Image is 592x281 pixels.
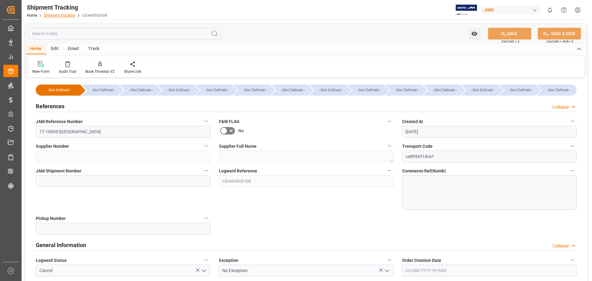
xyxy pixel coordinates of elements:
[158,85,194,96] div: --Not Defined--
[28,28,220,39] input: Search Fields
[27,3,107,12] div: Shipment Tracking
[199,266,208,275] button: open menu
[481,6,541,14] div: JIMS
[84,44,104,54] div: Track
[385,167,393,175] button: Logward Reference
[488,28,531,39] button: SAVE
[537,85,577,96] div: --Not Defined--
[347,85,384,96] div: --Not Defined--
[402,118,423,125] span: Created At
[385,117,393,125] button: F&W FLAG
[120,85,156,96] div: --Not Defined--
[25,44,46,54] div: Home
[124,69,141,74] div: Share Link
[219,168,257,174] span: Logward Reference
[202,142,210,150] button: Supplier Number
[402,265,577,276] input: DD-MM-YYYY HH:MM
[32,69,50,74] div: New Form
[271,85,308,96] div: --Not Defined--
[42,85,76,96] div: --Not Defined--
[423,85,460,96] div: --Not Defined--
[499,85,536,96] div: --Not Defined--
[543,3,557,17] button: show 0 new notifications
[538,28,581,39] button: SAVE & NEW
[553,104,569,110] div: Collapse
[501,39,519,44] span: Ctrl/CMD + S
[392,85,422,96] div: --Not Defined--
[202,214,210,222] button: Pickup Number
[430,85,460,96] div: --Not Defined--
[569,256,577,264] button: Order Creation Date
[461,85,498,96] div: --Not Defined--
[402,126,577,138] input: DD-MM-YYYY
[219,143,257,150] span: Supplier Full Name
[126,85,156,96] div: --Not Defined--
[546,39,573,44] span: Ctrl/CMD + Shift + S
[233,85,270,96] div: --Not Defined--
[36,168,81,174] span: JAM Shipment Number
[468,28,481,39] button: open menu
[195,85,232,96] div: --Not Defined--
[402,143,433,150] span: Transport Code
[557,3,571,17] button: Help Center
[569,142,577,150] button: Transport Code
[202,85,232,96] div: --Not Defined--
[46,44,63,54] div: Edit
[59,69,76,74] div: Audit Trail
[36,265,210,276] input: Type to search/select
[385,142,393,150] button: Supplier Full Name
[36,241,86,249] h2: General Information
[202,256,210,264] button: Logward Status
[467,85,498,96] div: --Not Defined--
[309,85,346,96] div: --Not Defined--
[36,215,66,222] span: Pickup Number
[219,257,238,264] span: Exception
[63,44,84,54] div: Email
[219,118,240,125] span: F&W FLAG
[219,265,393,276] input: Type to search/select
[382,266,391,275] button: open menu
[402,168,446,174] span: Comments Ref(Numb)
[85,69,115,74] div: Book Timeslot V2
[36,102,64,110] h2: References
[456,5,477,15] img: Exertis%20JAM%20-%20Email%20Logo.jpg_1722504956.jpg
[543,85,573,96] div: --Not Defined--
[36,143,69,150] span: Supplier Number
[44,13,75,18] a: Shipment Tracking
[553,243,569,249] div: Collapse
[88,85,118,96] div: --Not Defined--
[36,118,83,125] span: JAM Reference Number
[385,256,393,264] button: Exception
[202,167,210,175] button: JAM Shipment Number
[82,85,118,96] div: --Not Defined--
[164,85,194,96] div: --Not Defined--
[315,85,346,96] div: --Not Defined--
[402,257,441,264] span: Order Creation Date
[481,4,543,16] button: JIMS
[569,117,577,125] button: Created At
[238,128,244,134] span: No
[385,85,422,96] div: --Not Defined--
[27,13,37,18] a: Home
[354,85,384,96] div: --Not Defined--
[277,85,308,96] div: --Not Defined--
[240,85,270,96] div: --Not Defined--
[505,85,536,96] div: --Not Defined--
[202,117,210,125] button: JAM Reference Number
[36,85,80,96] div: --Not Defined--
[36,257,67,264] span: Logward Status
[569,167,577,175] button: Comments Ref(Numb)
